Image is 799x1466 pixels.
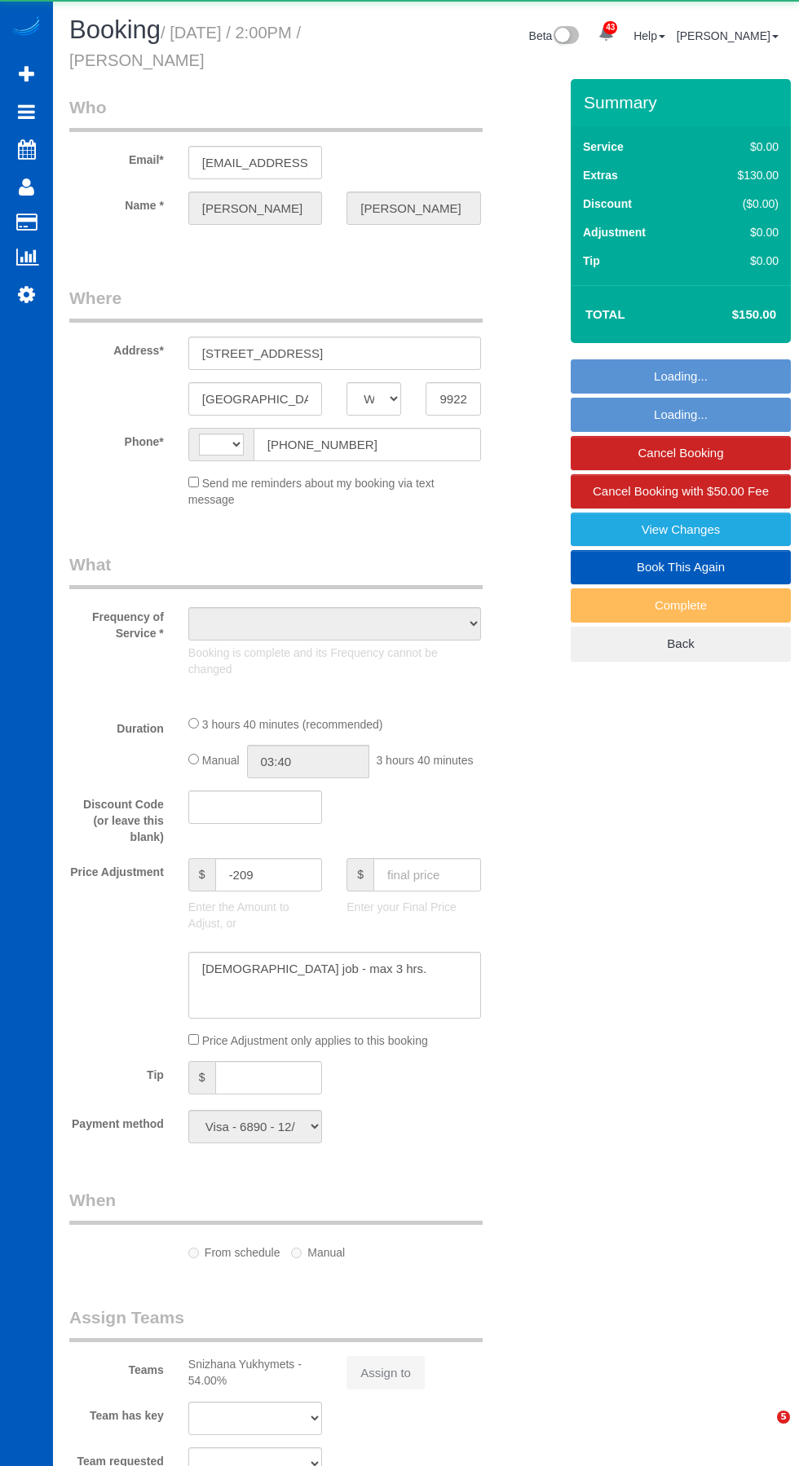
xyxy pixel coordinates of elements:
a: [PERSON_NAME] [677,29,779,42]
input: final price [373,858,481,891]
p: Enter your Final Price [347,899,480,915]
div: $0.00 [703,224,779,240]
iframe: Intercom live chat [744,1411,783,1450]
input: City* [188,382,322,416]
a: Back [571,627,791,661]
div: Snizhana Yukhymets - 54.00% [188,1356,322,1389]
strong: Total [585,307,625,321]
span: Cancel Booking with $50.00 Fee [593,484,769,498]
a: Cancel Booking with $50.00 Fee [571,474,791,508]
span: 5 [777,1411,790,1424]
img: Automaid Logo [10,16,42,39]
a: Help [633,29,665,42]
div: ($0.00) [703,196,779,212]
label: Service [583,139,624,155]
label: Name * [57,192,176,214]
input: Last Name* [347,192,480,225]
label: From schedule [188,1239,280,1261]
input: First Name* [188,192,322,225]
a: View Changes [571,513,791,547]
span: $ [188,1061,215,1094]
a: Beta [529,29,580,42]
div: $0.00 [703,139,779,155]
input: Manual [291,1248,302,1258]
a: 43 [590,16,622,52]
input: Zip Code* [426,382,480,416]
span: 3 hours 40 minutes (recommended) [202,718,383,731]
p: Enter the Amount to Adjust, or [188,899,322,931]
label: Address* [57,337,176,359]
div: $130.00 [703,167,779,183]
span: Price Adjustment only applies to this booking [202,1034,428,1047]
label: Payment method [57,1110,176,1132]
span: $ [347,858,373,891]
p: Booking is complete and its Frequency cannot be changed [188,645,481,677]
span: 3 hours 40 minutes [376,754,473,767]
span: Booking [69,15,161,44]
label: Teams [57,1356,176,1378]
label: Manual [291,1239,345,1261]
legend: Where [69,286,483,323]
span: 43 [603,21,617,34]
label: Duration [57,715,176,737]
label: Tip [57,1061,176,1083]
label: Tip [583,253,600,269]
input: Email* [188,146,322,179]
label: Price Adjustment [57,858,176,880]
label: Frequency of Service * [57,603,176,641]
legend: Assign Teams [69,1305,483,1342]
h4: $150.00 [683,308,776,322]
label: Phone* [57,428,176,450]
img: New interface [552,26,579,47]
label: Discount Code (or leave this blank) [57,790,176,845]
legend: What [69,553,483,589]
label: Adjustment [583,224,646,240]
label: Team has key [57,1402,176,1424]
small: / [DATE] / 2:00PM / [PERSON_NAME] [69,24,301,69]
input: From schedule [188,1248,199,1258]
span: Manual [202,754,240,767]
label: Extras [583,167,618,183]
span: $ [188,858,215,891]
a: Book This Again [571,550,791,584]
legend: Who [69,95,483,132]
label: Email* [57,146,176,168]
a: Cancel Booking [571,436,791,470]
legend: When [69,1188,483,1225]
span: Send me reminders about my booking via text message [188,477,435,506]
label: Discount [583,196,632,212]
input: Phone* [254,428,481,461]
div: $0.00 [703,253,779,269]
h3: Summary [584,93,783,112]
